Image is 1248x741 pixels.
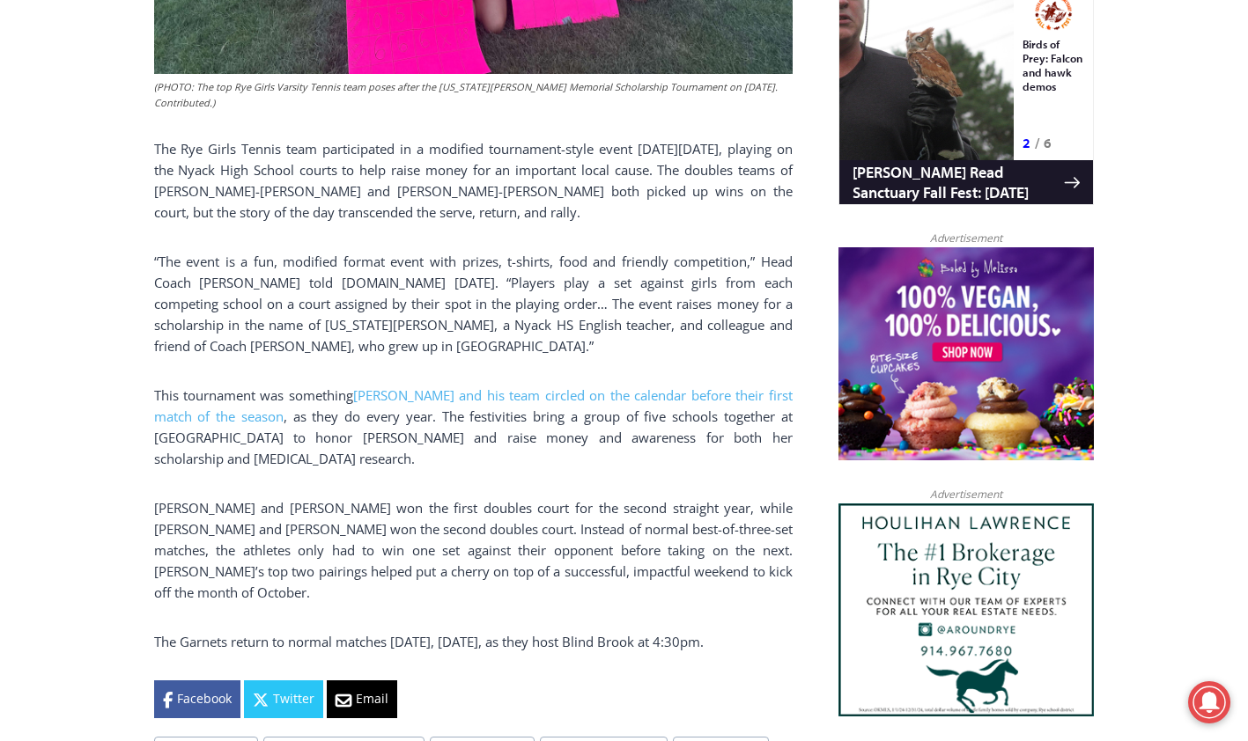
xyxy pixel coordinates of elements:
div: 6 [205,149,213,166]
p: “The event is a fun, modified format event with prizes, t-shirts, food and friendly competition,”... [154,251,793,356]
div: 2 [184,149,192,166]
div: Birds of Prey: Falcon and hawk demos [184,52,246,144]
a: Email [327,680,397,717]
p: The Rye Girls Tennis team participated in a modified tournament-style event [DATE][DATE], playing... [154,138,793,223]
span: Intern @ [DOMAIN_NAME] [461,175,816,215]
span: Advertisement [912,486,1020,503]
a: [PERSON_NAME] and his team circled on the calendar before their first match of the season [154,386,793,425]
a: Intern @ [DOMAIN_NAME] [424,171,853,219]
a: [PERSON_NAME] Read Sanctuary Fall Fest: [DATE] [1,175,255,219]
p: [PERSON_NAME] and [PERSON_NAME] won the first doubles court for the second straight year, while [... [154,497,793,603]
div: "I learned about the history of a place I’d honestly never considered even as a resident of [GEOG... [445,1,832,171]
div: / [196,149,201,166]
img: Baked by Melissa [838,247,1094,460]
p: This tournament was something , as they do every year. The festivities bring a group of five scho... [154,385,793,469]
h4: [PERSON_NAME] Read Sanctuary Fall Fest: [DATE] [14,177,225,217]
span: Advertisement [912,230,1020,246]
p: The Garnets return to normal matches [DATE], [DATE], as they host Blind Brook at 4:30pm. [154,631,793,652]
a: Facebook [154,680,240,717]
a: Twitter [244,680,323,717]
figcaption: (PHOTO: The top Rye Girls Varsity Tennis team poses after the [US_STATE][PERSON_NAME] Memorial Sc... [154,79,793,110]
img: Houlihan Lawrence The #1 Brokerage in Rye City [838,503,1094,716]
